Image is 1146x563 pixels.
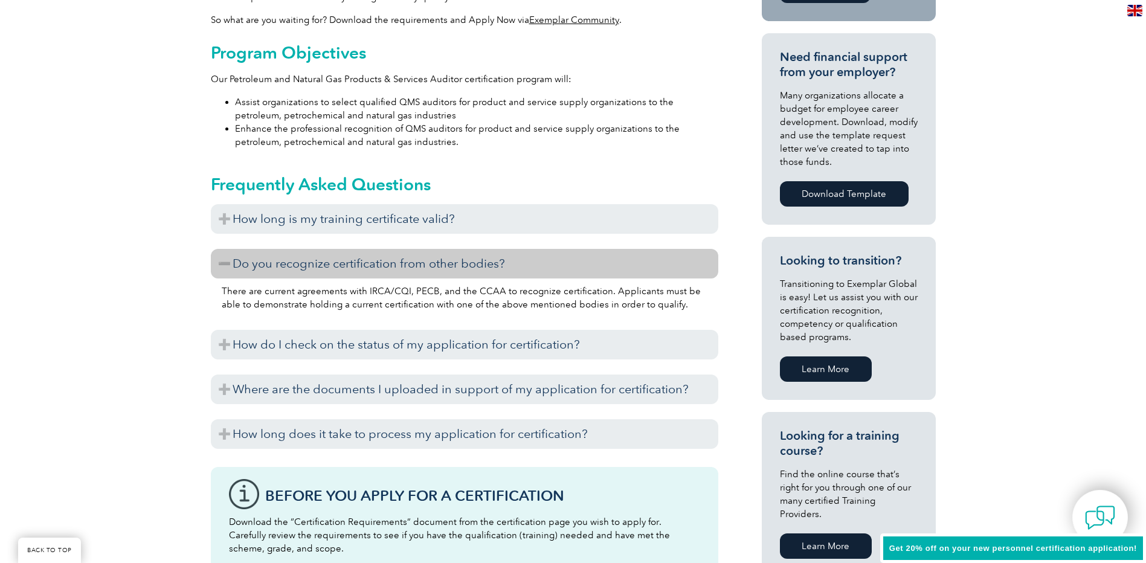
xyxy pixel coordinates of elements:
[211,204,718,234] h3: How long is my training certificate valid?
[211,13,718,27] p: So what are you waiting for? Download the requirements and Apply Now via .
[780,89,918,169] p: Many organizations allocate a budget for employee career development. Download, modify and use th...
[222,285,707,311] p: There are current agreements with IRCA/CQI, PECB, and the CCAA to recognize certification. Applic...
[780,277,918,344] p: Transitioning to Exemplar Global is easy! Let us assist you with our certification recognition, c...
[235,122,718,149] li: Enhance the professional recognition of QMS auditors for product and service supply organizations...
[211,43,718,62] h2: Program Objectives
[1085,503,1115,533] img: contact-chat.png
[780,468,918,521] p: Find the online course that’s right for you through one of our many certified Training Providers.
[211,330,718,359] h3: How do I check on the status of my application for certification?
[529,14,619,25] a: Exemplar Community
[211,419,718,449] h3: How long does it take to process my application for certification?
[211,72,718,86] p: Our Petroleum and Natural Gas Products & Services Auditor certification program will:
[18,538,81,563] a: BACK TO TOP
[889,544,1137,553] span: Get 20% off on your new personnel certification application!
[211,375,718,404] h3: Where are the documents I uploaded in support of my application for certification?
[780,533,872,559] a: Learn More
[235,95,718,122] li: Assist organizations to select qualified QMS auditors for product and service supply organization...
[780,428,918,458] h3: Looking for a training course?
[211,175,718,194] h2: Frequently Asked Questions
[211,249,718,278] h3: Do you recognize certification from other bodies?
[780,253,918,268] h3: Looking to transition?
[229,515,700,555] p: Download the “Certification Requirements” document from the certification page you wish to apply ...
[780,181,909,207] a: Download Template
[1127,5,1142,16] img: en
[780,356,872,382] a: Learn More
[780,50,918,80] h3: Need financial support from your employer?
[265,488,700,503] h3: Before You Apply For a Certification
